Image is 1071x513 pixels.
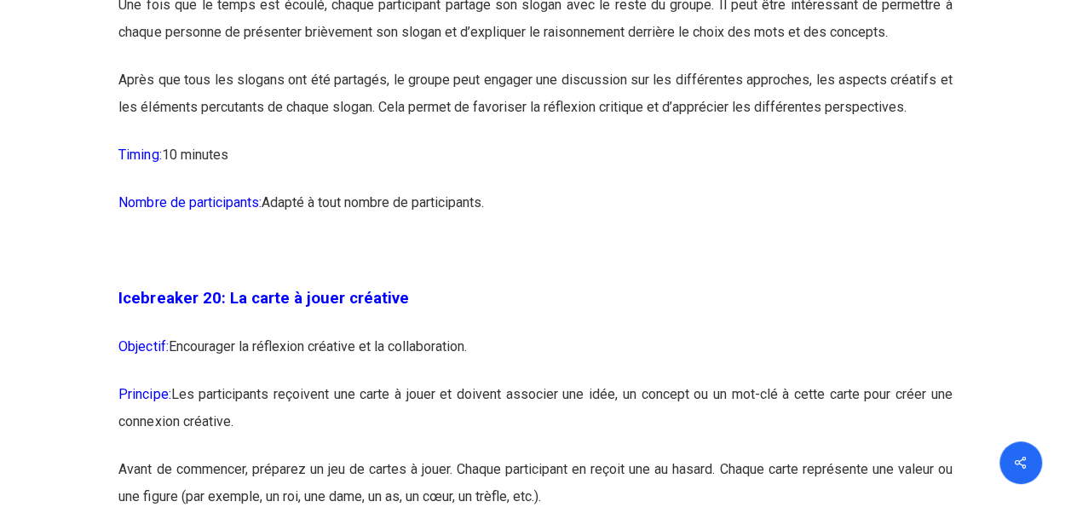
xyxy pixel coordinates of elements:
span: Objectif: [118,338,168,354]
span: Timing: [118,147,161,163]
span: Icebreaker 20: La carte à jouer créative [118,289,408,308]
p: Les participants reçoivent une carte à jouer et doivent associer une idée, un concept ou un mot-c... [118,381,952,456]
p: Après que tous les slogans ont été partagés, le groupe peut engager une discussion sur les différ... [118,66,952,141]
p: Encourager la réflexion créative et la collaboration. [118,333,952,381]
p: Adapté à tout nombre de participants. [118,189,952,237]
p: 10 minutes [118,141,952,189]
span: Principe: [118,386,170,402]
span: Nombre de participants: [118,194,261,210]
